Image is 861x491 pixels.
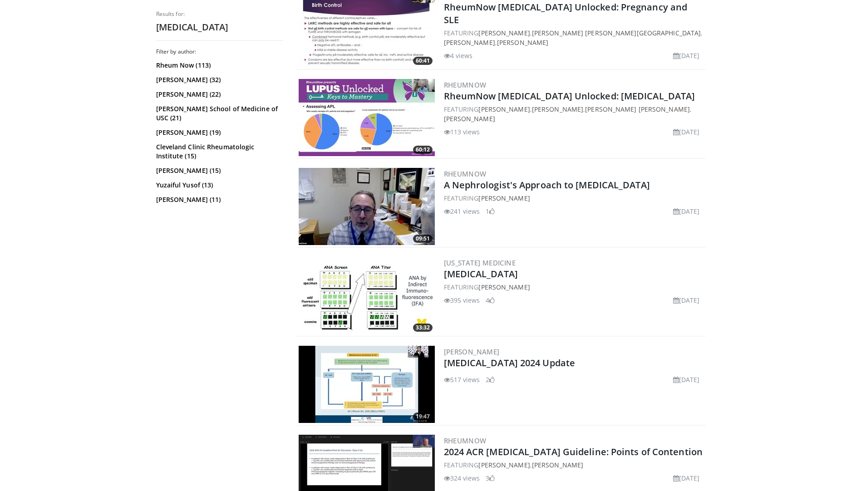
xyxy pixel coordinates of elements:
[156,166,281,175] a: [PERSON_NAME] (15)
[444,295,480,305] li: 395 views
[478,29,530,37] a: [PERSON_NAME]
[413,146,433,154] span: 60:12
[444,446,703,458] a: 2024 ACR [MEDICAL_DATA] Guideline: Points of Contention
[413,324,433,332] span: 33:32
[486,375,495,384] li: 2
[478,283,530,291] a: [PERSON_NAME]
[444,375,480,384] li: 517 views
[673,51,700,60] li: [DATE]
[673,206,700,216] li: [DATE]
[532,105,583,113] a: [PERSON_NAME]
[413,412,433,421] span: 19:47
[673,473,700,483] li: [DATE]
[478,461,530,469] a: [PERSON_NAME]
[486,206,495,216] li: 1
[156,181,281,190] a: Yuzaiful Yusof (13)
[444,258,516,267] a: [US_STATE] Medicine
[486,473,495,483] li: 3
[444,357,576,369] a: [MEDICAL_DATA] 2024 Update
[444,1,688,26] a: RheumNow [MEDICAL_DATA] Unlocked: Pregnancy and SLE
[299,257,435,334] a: 33:32
[299,168,435,245] img: f7ffb321-b4c1-45fb-8fc1-c4c69ba8bd7f.300x170_q85_crop-smart_upscale.jpg
[532,29,701,37] a: [PERSON_NAME] [PERSON_NAME][GEOGRAPHIC_DATA]
[444,206,480,216] li: 241 views
[444,282,704,292] div: FEATURING
[413,57,433,65] span: 60:41
[299,346,435,423] a: 19:47
[299,257,435,334] img: ef5f2c0e-0976-465a-abce-172f868d1f8b.300x170_q85_crop-smart_upscale.jpg
[585,105,690,113] a: [PERSON_NAME] [PERSON_NAME]
[444,90,695,102] a: RheumNow [MEDICAL_DATA] Unlocked: [MEDICAL_DATA]
[444,347,500,356] a: [PERSON_NAME]
[673,127,700,137] li: [DATE]
[156,90,281,99] a: [PERSON_NAME] (22)
[156,128,281,137] a: [PERSON_NAME] (19)
[156,75,281,84] a: [PERSON_NAME] (32)
[497,38,548,47] a: [PERSON_NAME]
[156,195,281,204] a: [PERSON_NAME] (11)
[299,79,435,156] img: c818f9cd-d56c-414d-a10b-e151e628e69d.300x170_q85_crop-smart_upscale.jpg
[444,104,704,123] div: FEATURING , , ,
[413,235,433,243] span: 09:51
[444,51,473,60] li: 4 views
[444,436,487,445] a: RheumNow
[532,461,583,469] a: [PERSON_NAME]
[444,127,480,137] li: 113 views
[156,48,283,55] h3: Filter by author:
[478,105,530,113] a: [PERSON_NAME]
[156,61,281,70] a: Rheum Now (113)
[444,114,495,123] a: [PERSON_NAME]
[444,80,487,89] a: RheumNow
[478,194,530,202] a: [PERSON_NAME]
[444,28,704,47] div: FEATURING , , ,
[673,295,700,305] li: [DATE]
[444,169,487,178] a: RheumNow
[156,142,281,161] a: Cleveland Clinic Rheumatologic Institute (15)
[299,168,435,245] a: 09:51
[299,79,435,156] a: 60:12
[673,375,700,384] li: [DATE]
[156,104,281,123] a: [PERSON_NAME] School of Medicine of USC (21)
[444,460,704,470] div: FEATURING ,
[444,268,518,280] a: [MEDICAL_DATA]
[299,346,435,423] img: 9bd00045-5c73-4a57-854b-7281c281dd08.300x170_q85_crop-smart_upscale.jpg
[444,38,495,47] a: [PERSON_NAME]
[156,21,283,33] h2: [MEDICAL_DATA]
[444,473,480,483] li: 324 views
[156,10,283,18] p: Results for:
[444,179,650,191] a: A Nephrologist's Approach to [MEDICAL_DATA]
[444,193,704,203] div: FEATURING
[486,295,495,305] li: 4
